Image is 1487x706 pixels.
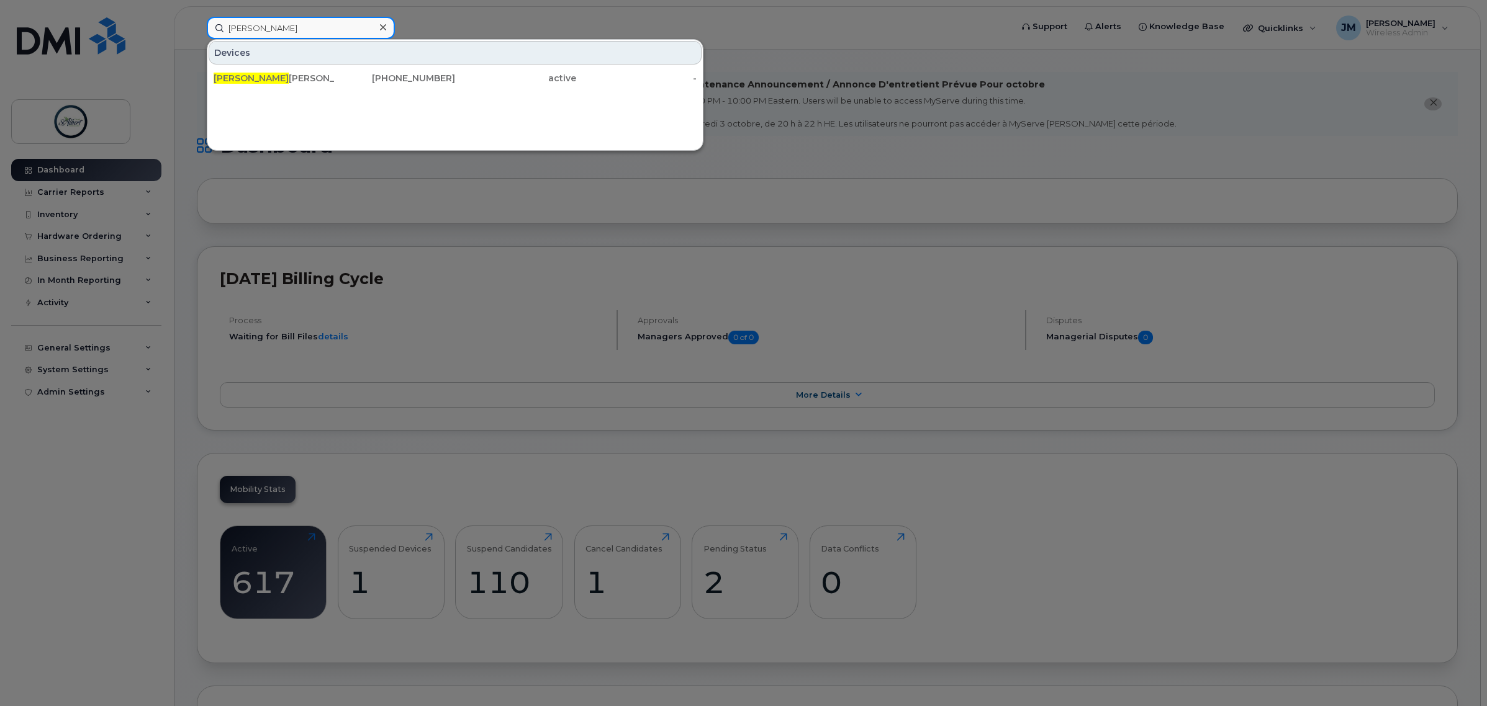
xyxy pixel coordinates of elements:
div: - [576,72,697,84]
div: [PHONE_NUMBER] [335,72,456,84]
span: [PERSON_NAME] [214,73,289,84]
div: Devices [209,41,702,65]
div: active [455,72,576,84]
div: [PERSON_NAME] [214,72,335,84]
a: [PERSON_NAME][PERSON_NAME][PHONE_NUMBER]active- [209,67,702,89]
